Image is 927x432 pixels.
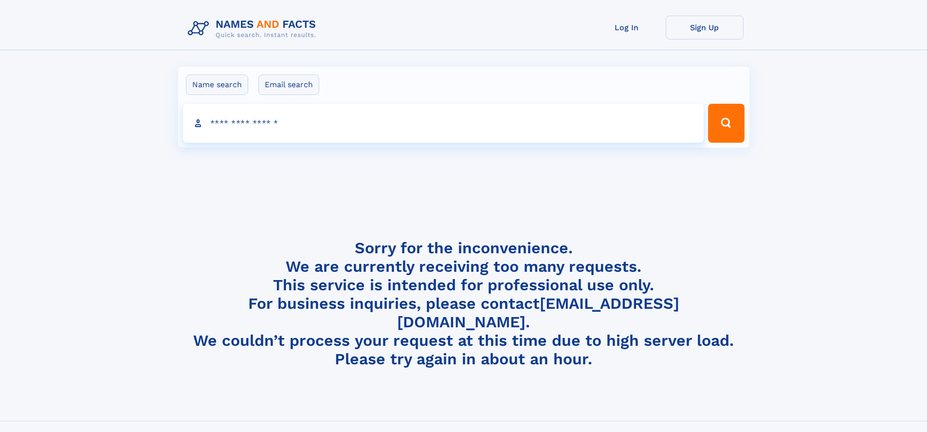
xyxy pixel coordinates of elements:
[397,294,679,331] a: [EMAIL_ADDRESS][DOMAIN_NAME]
[258,75,319,95] label: Email search
[708,104,744,143] button: Search Button
[666,16,744,39] a: Sign Up
[186,75,248,95] label: Name search
[183,104,704,143] input: search input
[588,16,666,39] a: Log In
[184,239,744,369] h4: Sorry for the inconvenience. We are currently receiving too many requests. This service is intend...
[184,16,324,42] img: Logo Names and Facts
